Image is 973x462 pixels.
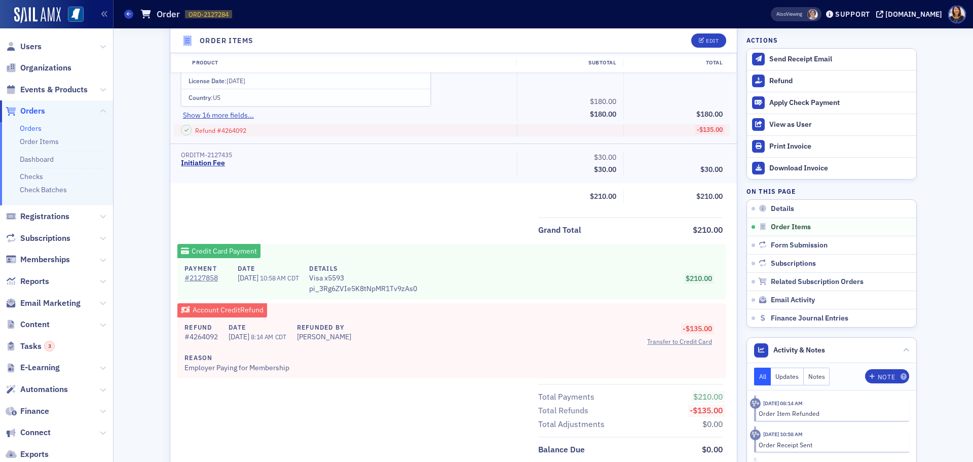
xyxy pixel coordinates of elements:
button: Edit [691,33,726,48]
a: Orders [20,124,42,133]
span: Profile [948,6,966,23]
span: $0.00 [702,444,723,454]
time: 9/12/2025 08:14 AM [763,400,803,407]
span: 8:14 AM [251,333,273,341]
a: Exports [6,449,49,460]
div: ORDITM-2127435 [181,151,510,159]
span: [DATE] [229,332,251,341]
div: [PERSON_NAME] [297,332,351,342]
span: Refund # 4264092 [195,126,246,135]
div: Support [835,10,870,19]
span: $210.00 [693,392,723,402]
span: $30.00 [594,165,616,174]
div: Order Receipt Sent [759,440,902,449]
div: Download Invoice [769,164,911,173]
span: Activity & Notes [773,345,825,356]
a: SailAMX [14,7,61,23]
span: Email Marketing [20,298,81,309]
a: Subscriptions [6,233,70,244]
button: Updates [771,368,804,385]
span: Subscriptions [20,233,70,244]
span: $30.00 [594,153,616,162]
span: CDT [286,274,299,282]
a: E-Learning [6,362,60,373]
div: Product [185,59,516,67]
span: Total Refunds [538,405,592,417]
a: Check Batches [20,185,67,194]
a: Download Invoice [747,157,916,179]
span: Visa x5593 [309,273,417,283]
h4: Refunded By [297,323,351,332]
span: $210.00 [696,192,723,201]
a: Users [6,41,42,52]
div: Edit [706,38,719,44]
span: Country [189,93,211,101]
span: ORD-2127284 [189,10,229,19]
span: Memberships [20,254,70,265]
div: Activity [750,398,761,409]
span: -$135.00 [683,324,712,333]
div: Apply Check Payment [769,98,911,108]
span: Form Submission [771,241,828,250]
a: Print Invoice [747,135,916,157]
button: Refund [747,70,916,92]
a: Reports [6,276,49,287]
span: Total Payments [538,391,598,403]
h4: Actions [746,35,778,45]
img: SailAMX [68,7,84,22]
time: 7/1/2025 10:58 AM [763,431,803,438]
td: : [181,89,431,106]
span: Subscriptions [771,259,816,268]
span: Users [20,41,42,52]
a: Finance [6,406,49,417]
a: Initiation Fee [181,159,225,168]
span: $210.00 [590,192,616,201]
a: Registrations [6,211,69,222]
a: Email Marketing [6,298,81,309]
button: Apply Check Payment [747,92,916,114]
span: $180.00 [696,110,723,119]
div: Total [623,59,729,67]
div: Total Adjustments [538,418,605,431]
button: All [754,368,771,385]
h4: Date [238,264,298,273]
span: 10:58 AM [260,274,286,282]
div: Activity [750,430,761,440]
span: Orders [20,105,45,117]
span: Content [20,319,50,330]
div: [DOMAIN_NAME] [885,10,942,19]
span: Events & Products [20,84,88,95]
span: Order Items [771,223,811,232]
div: 3 [44,341,55,351]
span: Total Adjustments [538,418,608,431]
div: Also [776,11,786,17]
span: $180.00 [590,97,616,106]
span: Exports [20,449,49,460]
div: Order Item Refunded [759,409,902,418]
div: Send Receipt Email [769,55,911,64]
button: [DOMAIN_NAME] [876,11,946,18]
div: Total Payments [538,391,594,403]
h4: Date [229,323,286,332]
span: Viewing [776,11,802,18]
h4: Order Items [200,35,253,46]
div: Account Credit Refund [177,303,267,317]
a: #2127858 [184,273,227,283]
span: $180.00 [590,110,616,119]
td: : [181,72,431,89]
a: Dashboard [20,155,54,164]
div: pi_3Rg6ZVIe5K8tNpMR1Tv9zAs0 [309,264,417,294]
span: $0.00 [702,419,723,429]
div: Balance Due [538,444,585,456]
span: Reports [20,276,49,287]
span: Finance Journal Entries [771,314,848,323]
a: Order Items [20,137,59,146]
h4: Details [309,264,417,273]
span: -$135.00 [697,125,723,133]
div: Print Invoice [769,142,911,151]
span: Balance Due [538,444,588,456]
div: View as User [769,120,911,129]
button: Notes [804,368,830,385]
a: Events & Products [6,84,88,95]
a: Tasks3 [6,341,55,352]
